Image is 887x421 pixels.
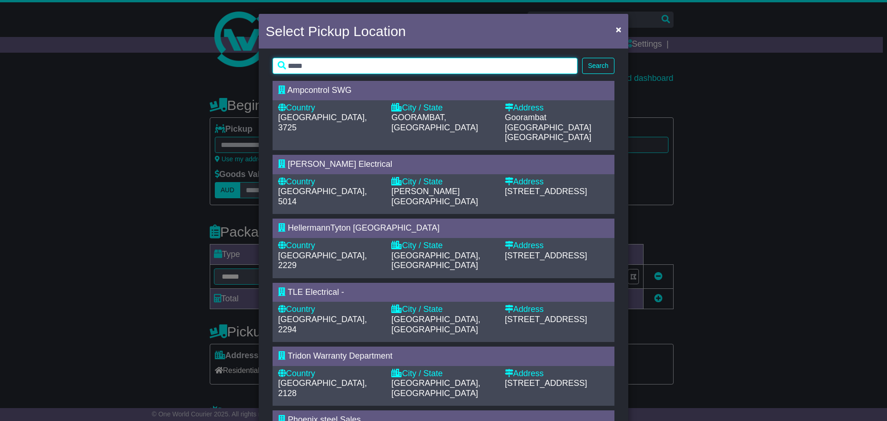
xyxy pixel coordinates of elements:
[505,369,609,379] div: Address
[278,187,367,206] span: [GEOGRAPHIC_DATA], 5014
[278,177,382,187] div: Country
[391,369,495,379] div: City / State
[505,133,591,142] span: [GEOGRAPHIC_DATA]
[505,113,591,132] span: Goorambat [GEOGRAPHIC_DATA]
[505,187,587,196] span: [STREET_ADDRESS]
[505,378,587,388] span: [STREET_ADDRESS]
[278,241,382,251] div: Country
[505,315,587,324] span: [STREET_ADDRESS]
[288,159,392,169] span: [PERSON_NAME] Electrical
[278,378,367,398] span: [GEOGRAPHIC_DATA], 2128
[288,351,393,360] span: Tridon Warranty Department
[505,241,609,251] div: Address
[278,113,367,132] span: [GEOGRAPHIC_DATA], 3725
[266,21,406,42] h4: Select Pickup Location
[505,103,609,113] div: Address
[391,315,480,334] span: [GEOGRAPHIC_DATA], [GEOGRAPHIC_DATA]
[278,103,382,113] div: Country
[278,315,367,334] span: [GEOGRAPHIC_DATA], 2294
[288,287,344,297] span: TLE Electrical -
[391,187,478,206] span: [PERSON_NAME][GEOGRAPHIC_DATA]
[391,305,495,315] div: City / State
[616,24,621,35] span: ×
[582,58,614,74] button: Search
[391,251,480,270] span: [GEOGRAPHIC_DATA], [GEOGRAPHIC_DATA]
[505,177,609,187] div: Address
[391,177,495,187] div: City / State
[391,113,478,132] span: GOORAMBAT, [GEOGRAPHIC_DATA]
[278,369,382,379] div: Country
[611,20,626,39] button: Close
[391,103,495,113] div: City / State
[288,223,439,232] span: HellermannTyton [GEOGRAPHIC_DATA]
[278,305,382,315] div: Country
[287,85,352,95] span: Ampcontrol SWG
[505,305,609,315] div: Address
[391,378,480,398] span: [GEOGRAPHIC_DATA], [GEOGRAPHIC_DATA]
[278,251,367,270] span: [GEOGRAPHIC_DATA], 2229
[505,251,587,260] span: [STREET_ADDRESS]
[391,241,495,251] div: City / State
